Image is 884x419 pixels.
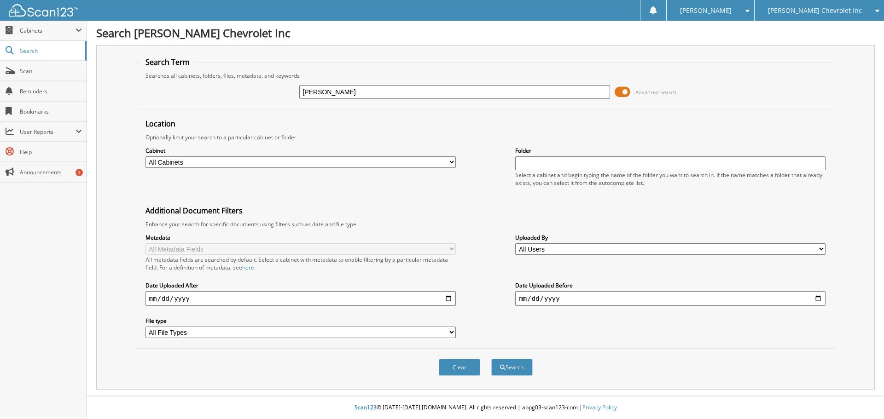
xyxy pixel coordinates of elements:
[20,27,76,34] span: Cabinets
[20,67,82,75] span: Scan
[145,317,456,325] label: File type
[141,57,194,67] legend: Search Term
[439,359,480,376] button: Clear
[515,234,826,241] label: Uploaded By
[141,72,831,80] div: Searches all cabinets, folders, files, metadata, and keywords
[242,264,254,271] a: here
[141,220,831,228] div: Enhance your search for specific documents using filters such as date and file type.
[20,128,76,136] span: User Reports
[515,171,826,187] div: Select a cabinet and begin typing the name of the folder you want to search in. If the name match...
[20,168,82,176] span: Announcements
[582,403,617,411] a: Privacy Policy
[491,359,533,376] button: Search
[145,147,456,155] label: Cabinet
[635,89,676,96] span: Advanced Search
[76,169,83,176] div: 1
[680,8,732,13] span: [PERSON_NAME]
[20,87,82,95] span: Reminders
[145,291,456,306] input: start
[141,133,831,141] div: Optionally limit your search to a particular cabinet or folder
[141,206,247,216] legend: Additional Document Filters
[515,281,826,289] label: Date Uploaded Before
[20,47,81,55] span: Search
[145,256,456,271] div: All metadata fields are searched by default. Select a cabinet with metadata to enable filtering b...
[141,119,180,129] legend: Location
[355,403,377,411] span: Scan123
[87,396,884,419] div: © [DATE]-[DATE] [DOMAIN_NAME]. All rights reserved | appg03-scan123-com |
[515,291,826,306] input: end
[145,281,456,289] label: Date Uploaded After
[768,8,862,13] span: [PERSON_NAME] Chevrolet Inc
[20,148,82,156] span: Help
[145,234,456,241] label: Metadata
[515,147,826,155] label: Folder
[20,108,82,115] span: Bookmarks
[96,25,875,40] h1: Search [PERSON_NAME] Chevrolet Inc
[9,4,78,17] img: scan123-logo-white.svg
